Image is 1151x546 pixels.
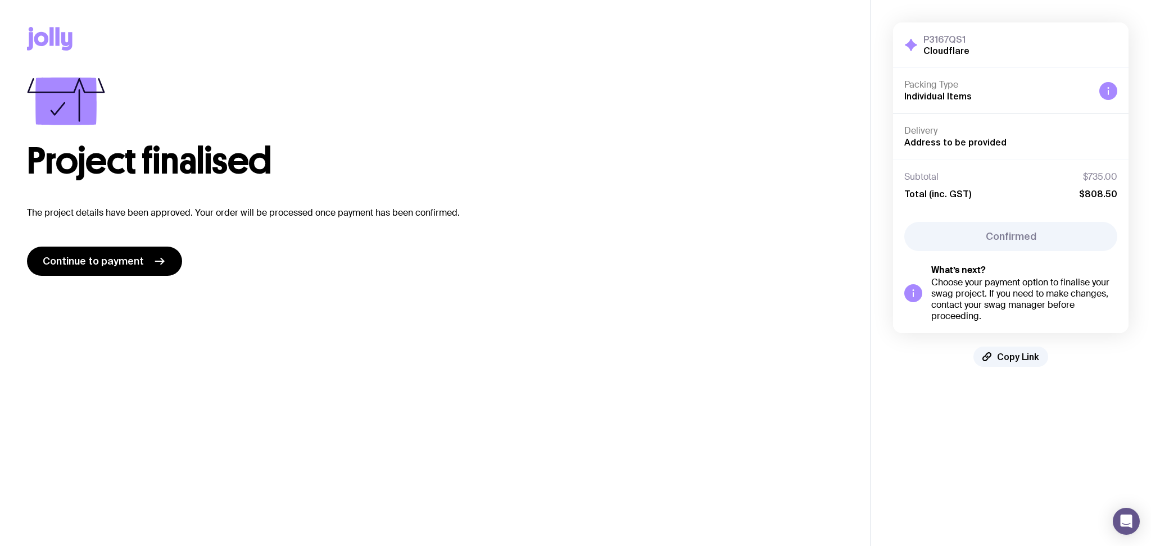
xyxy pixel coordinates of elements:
button: Copy Link [973,347,1048,367]
span: Subtotal [904,171,939,183]
p: The project details have been approved. Your order will be processed once payment has been confir... [27,206,843,220]
h5: What’s next? [931,265,1117,276]
h1: Project finalised [27,143,843,179]
div: Choose your payment option to finalise your swag project. If you need to make changes, contact yo... [931,277,1117,322]
h2: Cloudflare [923,45,969,56]
span: $735.00 [1083,171,1117,183]
div: Open Intercom Messenger [1113,508,1140,535]
span: $808.50 [1079,188,1117,199]
span: Copy Link [997,351,1039,362]
button: Confirmed [904,222,1117,251]
span: Address to be provided [904,137,1007,147]
span: Individual Items [904,91,972,101]
a: Continue to payment [27,247,182,276]
span: Continue to payment [43,254,144,268]
h4: Delivery [904,125,1117,136]
h4: Packing Type [904,79,1090,90]
span: Total (inc. GST) [904,188,971,199]
h3: P3167QS1 [923,34,969,45]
